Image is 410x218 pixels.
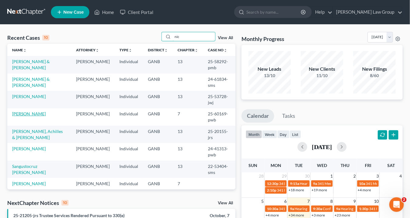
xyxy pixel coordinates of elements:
a: Calendar [242,109,274,123]
a: +23 more [335,213,350,217]
i: unfold_more [164,49,168,52]
td: 13 [173,143,203,160]
a: +4 more [358,188,371,192]
a: Nameunfold_more [12,48,27,52]
span: Wed [317,163,327,168]
td: GANB [143,178,173,189]
div: New Clients [301,66,343,73]
td: GANB [143,56,173,73]
a: [PERSON_NAME], Achilles & [PERSON_NAME] [12,129,63,140]
span: 341 Meeting for [PERSON_NAME][US_STATE] [279,181,352,186]
td: [PERSON_NAME] [71,161,115,178]
span: Hearing for [PERSON_NAME] [300,181,347,186]
a: Client Portal [117,7,156,18]
a: +4 more [265,213,279,217]
span: 30 [304,172,310,180]
input: Search by name... [246,6,302,18]
a: [PERSON_NAME] & [PERSON_NAME] [12,59,50,70]
a: [PERSON_NAME] [12,181,46,186]
td: [PERSON_NAME] [71,91,115,108]
div: 8/60 [353,73,396,79]
input: Search by name... [173,32,215,41]
span: Mon [271,163,281,168]
td: 13 [173,189,203,207]
a: Case Nounfold_more [208,48,227,52]
a: Home [91,7,117,18]
span: 9a [313,181,317,186]
span: 4 [399,172,403,180]
span: 12:30p [267,181,278,186]
span: 28 [258,172,264,180]
a: +34 more [288,213,304,217]
button: day [277,130,290,138]
a: Attorneyunfold_more [76,48,99,52]
td: GANB [143,161,173,178]
td: [PERSON_NAME] [71,108,115,126]
td: 23-53218-pmb [203,189,235,207]
span: 8 [330,198,333,205]
span: Thu [341,163,349,168]
div: New Leads [248,66,291,73]
span: Hearing for [PERSON_NAME] [295,206,342,211]
span: 29 [281,172,287,180]
td: 7 [173,108,203,126]
i: unfold_more [95,49,99,52]
td: Individual [115,178,143,189]
span: 10 [373,198,379,205]
td: [PERSON_NAME] [71,126,115,143]
i: unfold_more [23,49,27,52]
i: unfold_more [224,49,227,52]
span: Fri [365,163,371,168]
span: 5 [261,198,264,205]
span: 2 [402,197,407,202]
td: [PERSON_NAME] [71,73,115,91]
td: Individual [115,73,143,91]
span: 2:10p [267,188,276,192]
span: New Case [63,10,84,15]
td: 24-41313-pwb [203,143,235,160]
i: unfold_more [128,49,132,52]
td: GANB [143,73,173,91]
a: [PERSON_NAME] & [PERSON_NAME] [12,77,50,88]
td: Individual [115,91,143,108]
td: GANB [143,143,173,160]
span: 341 Meeting for [PERSON_NAME] [279,206,333,211]
button: list [290,130,301,138]
td: Individual [115,108,143,126]
div: 10 [62,200,68,206]
span: Sat [387,163,395,168]
a: [PERSON_NAME] [12,94,46,99]
h2: [DATE] [312,144,332,150]
td: 25-58292-pmb [203,56,235,73]
span: 9a [290,206,294,211]
td: Individual [115,56,143,73]
span: 341 Meeting for [PERSON_NAME] [277,188,332,192]
a: +19 more [312,188,327,192]
span: Tue [295,163,303,168]
a: Chapterunfold_more [178,48,198,52]
span: 7 [307,198,310,205]
td: GANB [143,91,173,108]
span: 9:30a [313,206,322,211]
h3: Monthly Progress [242,35,285,43]
a: [PERSON_NAME] Law Group [333,7,402,18]
span: 9:15a [290,181,299,186]
a: [PERSON_NAME] [12,111,46,116]
a: View All [218,36,233,40]
td: 25-20155-jrs [203,126,235,143]
div: Recent Cases [7,34,49,41]
span: 10a [359,181,365,186]
td: Individual [115,161,143,178]
td: [PERSON_NAME] [71,189,115,207]
span: 1 [330,172,333,180]
div: 10 [42,35,49,40]
span: Sun [248,163,257,168]
span: 9a [336,206,340,211]
a: +18 more [288,188,304,192]
td: 7 [173,178,203,189]
td: GANB [143,126,173,143]
span: 2 [353,172,356,180]
div: NextChapter Notices [7,199,68,206]
iframe: Intercom live chat [389,197,404,212]
td: 13 [173,161,203,178]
